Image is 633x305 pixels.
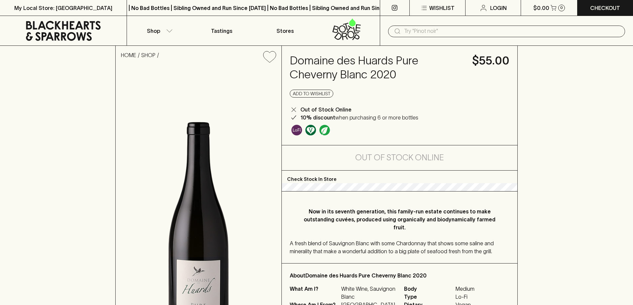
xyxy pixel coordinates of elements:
[300,114,418,121] p: when purchasing 6 or more bottles
[456,293,509,301] span: Lo-Fi
[276,27,294,35] p: Stores
[355,152,444,163] h5: Out of Stock Online
[290,285,340,301] p: What Am I?
[290,123,304,137] a: Some may call it natural, others minimum intervention, either way, it’s hands off & maybe even a ...
[254,16,317,45] a: Stores
[404,26,620,37] input: Try "Pinot noir"
[300,106,352,114] p: Out of Stock Online
[404,285,454,293] span: Body
[290,54,464,82] h4: Domaine des Huards Pure Cheverny Blanc 2020
[341,285,396,301] p: White Wine, Sauvignon Blanc
[14,4,112,12] p: My Local Store: [GEOGRAPHIC_DATA]
[147,27,160,35] p: Shop
[305,125,316,135] img: Vegan
[261,48,279,65] button: Add to wishlist
[211,27,232,35] p: Tastings
[291,125,302,135] img: Lo-Fi
[533,4,549,12] p: $0.00
[319,125,330,135] img: Organic
[490,4,507,12] p: Login
[304,123,318,137] a: Made without the use of any animal products.
[303,207,496,231] p: Now in its seventh generation, this family-run estate continues to make outstanding cuvées, produ...
[127,16,190,45] button: Shop
[190,16,253,45] a: Tastings
[300,114,335,120] b: 10% discount
[472,54,509,68] h4: $55.00
[590,4,620,12] p: Checkout
[560,6,563,10] p: 0
[290,240,494,254] span: A fresh blend of Sauvignon Blanc with some Chardonnay that shows some saline and minerality that ...
[290,271,509,279] p: About Domaine des Huards Pure Cheverny Blanc 2020
[141,52,156,58] a: SHOP
[456,285,509,293] span: Medium
[290,90,333,98] button: Add to wishlist
[282,171,517,183] p: Check Stock In Store
[318,123,332,137] a: Organic
[404,293,454,301] span: Type
[121,52,136,58] a: HOME
[429,4,455,12] p: Wishlist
